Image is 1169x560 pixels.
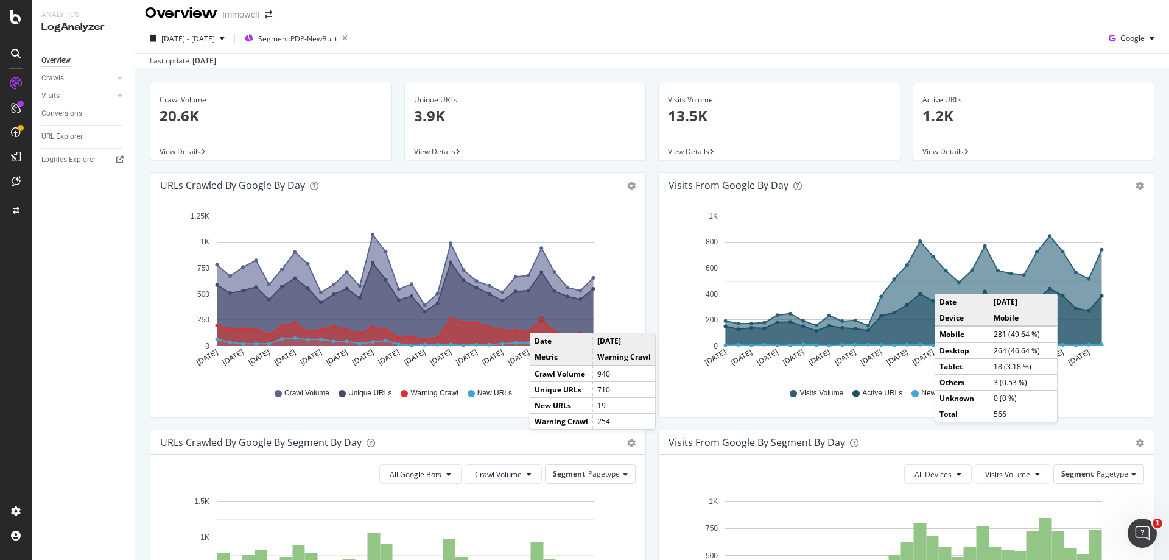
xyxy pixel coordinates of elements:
[145,29,230,48] button: [DATE] - [DATE]
[247,348,272,367] text: [DATE]
[553,469,585,479] span: Segment
[414,146,455,157] span: View Details
[258,34,337,44] span: Segment: PDP-NewBuilt
[410,388,458,399] span: Warning Crawl
[41,90,114,102] a: Visits
[1153,519,1162,528] span: 1
[530,413,593,429] td: Warning Crawl
[507,348,531,367] text: [DATE]
[192,55,216,66] div: [DATE]
[706,290,718,299] text: 400
[588,469,620,479] span: Pagetype
[593,333,656,349] td: [DATE]
[668,94,891,105] div: Visits Volume
[706,524,718,533] text: 750
[197,316,209,324] text: 250
[429,348,453,367] text: [DATE]
[833,348,857,367] text: [DATE]
[989,310,1057,327] td: Mobile
[221,348,245,367] text: [DATE]
[205,342,209,350] text: 0
[669,436,845,448] div: Visits from Google By Segment By Day
[299,348,323,367] text: [DATE]
[160,436,362,448] div: URLs Crawled by Google By Segment By Day
[197,290,209,299] text: 500
[989,342,1057,358] td: 264 (46.64 %)
[706,551,718,560] text: 500
[904,464,972,484] button: All Devices
[922,105,1145,126] p: 1.2K
[477,388,512,399] span: New URLs
[729,348,754,367] text: [DATE]
[194,497,209,506] text: 1.5K
[706,264,718,272] text: 600
[530,366,593,382] td: Crawl Volume
[627,182,636,190] div: gear
[935,294,989,310] td: Date
[41,10,125,20] div: Analytics
[593,381,656,397] td: 710
[706,316,718,324] text: 200
[414,105,637,126] p: 3.9K
[265,10,272,19] div: arrow-right-arrow-left
[41,130,126,143] a: URL Explorer
[668,146,709,157] span: View Details
[161,34,215,44] span: [DATE] - [DATE]
[195,348,219,367] text: [DATE]
[480,348,505,367] text: [DATE]
[756,348,780,367] text: [DATE]
[1136,182,1144,190] div: gear
[160,207,631,377] svg: A chart.
[325,348,349,367] text: [DATE]
[935,326,989,342] td: Mobile
[348,388,391,399] span: Unique URLs
[41,72,64,85] div: Crawls
[989,391,1057,406] td: 0 (0 %)
[41,72,114,85] a: Crawls
[593,349,656,366] td: Warning Crawl
[885,348,910,367] text: [DATE]
[390,469,441,480] span: All Google Bots
[935,374,989,390] td: Others
[714,342,718,350] text: 0
[989,326,1057,342] td: 281 (49.64 %)
[160,179,305,191] div: URLs Crawled by Google by day
[145,3,217,24] div: Overview
[273,348,297,367] text: [DATE]
[862,388,902,399] span: Active URLs
[530,381,593,397] td: Unique URLs
[402,348,427,367] text: [DATE]
[911,348,935,367] text: [DATE]
[807,348,832,367] text: [DATE]
[530,333,593,349] td: Date
[985,469,1030,480] span: Visits Volume
[41,54,126,67] a: Overview
[781,348,806,367] text: [DATE]
[593,366,656,382] td: 940
[799,388,843,399] span: Visits Volume
[669,179,788,191] div: Visits from Google by day
[1104,29,1159,48] button: Google
[709,212,718,221] text: 1K
[669,207,1140,377] div: A chart.
[921,388,1013,399] span: New Active URLs (all codes)
[191,212,209,221] text: 1.25K
[41,107,126,120] a: Conversions
[706,238,718,247] text: 800
[465,464,542,484] button: Crawl Volume
[935,342,989,358] td: Desktop
[160,146,201,157] span: View Details
[703,348,728,367] text: [DATE]
[530,397,593,413] td: New URLs
[935,358,989,374] td: Tablet
[200,533,209,542] text: 1K
[414,94,637,105] div: Unique URLs
[1136,439,1144,447] div: gear
[668,105,891,126] p: 13.5K
[530,349,593,366] td: Metric
[222,9,260,21] div: Immowelt
[1097,469,1128,479] span: Pagetype
[922,94,1145,105] div: Active URLs
[1067,348,1091,367] text: [DATE]
[379,464,462,484] button: All Google Bots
